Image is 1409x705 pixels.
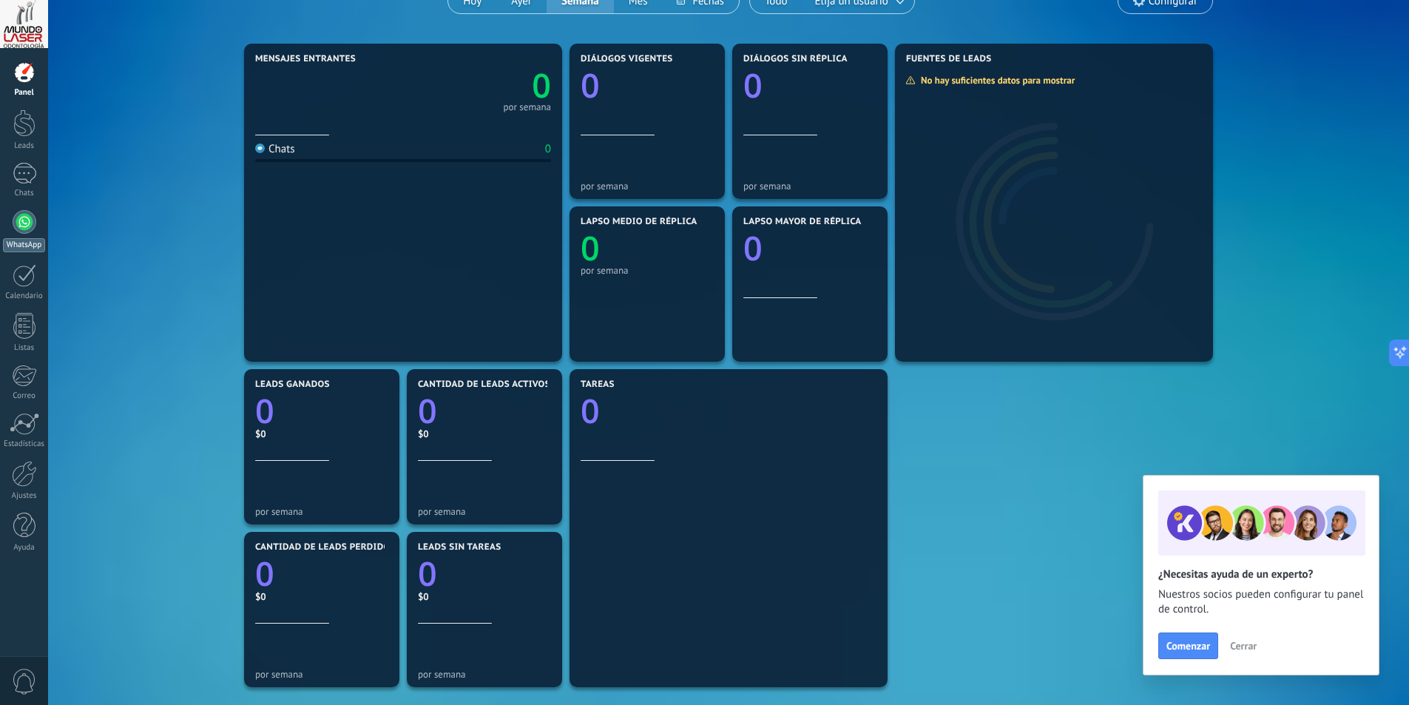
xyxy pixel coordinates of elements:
[581,217,697,227] span: Lapso medio de réplica
[403,63,551,108] a: 0
[1158,587,1364,617] span: Nuestros socios pueden configurar tu panel de control.
[255,142,295,156] div: Chats
[255,144,265,153] img: Chats
[418,542,501,553] span: Leads sin tareas
[255,551,274,596] text: 0
[581,265,714,276] div: por semana
[255,542,396,553] span: Cantidad de leads perdidos
[581,380,615,390] span: Tareas
[418,669,551,680] div: por semana
[255,506,388,517] div: por semana
[743,181,876,192] div: por semana
[743,54,848,64] span: Diálogos sin réplica
[1158,567,1364,581] h2: ¿Necesitas ayuda de un experto?
[418,551,437,596] text: 0
[255,388,388,434] a: 0
[581,54,673,64] span: Diálogos vigentes
[1230,641,1257,651] span: Cerrar
[418,428,551,440] div: $0
[532,63,551,108] text: 0
[255,669,388,680] div: por semana
[1166,641,1210,651] span: Comenzar
[3,291,46,301] div: Calendario
[581,388,600,434] text: 0
[743,217,861,227] span: Lapso mayor de réplica
[743,226,763,271] text: 0
[581,63,600,108] text: 0
[418,388,437,434] text: 0
[1158,633,1218,659] button: Comenzar
[418,380,550,390] span: Cantidad de leads activos
[545,142,551,156] div: 0
[255,551,388,596] a: 0
[3,391,46,401] div: Correo
[3,439,46,449] div: Estadísticas
[503,104,551,111] div: por semana
[581,388,876,434] a: 0
[3,141,46,151] div: Leads
[418,590,551,603] div: $0
[418,388,551,434] a: 0
[1223,635,1263,657] button: Cerrar
[581,226,600,271] text: 0
[255,428,388,440] div: $0
[905,74,1085,87] div: No hay suficientes datos para mostrar
[255,388,274,434] text: 0
[418,506,551,517] div: por semana
[743,63,763,108] text: 0
[581,181,714,192] div: por semana
[3,238,45,252] div: WhatsApp
[3,491,46,501] div: Ajustes
[418,551,551,596] a: 0
[3,543,46,553] div: Ayuda
[3,88,46,98] div: Panel
[255,54,356,64] span: Mensajes entrantes
[255,590,388,603] div: $0
[3,343,46,353] div: Listas
[255,380,330,390] span: Leads ganados
[3,189,46,198] div: Chats
[906,54,992,64] span: Fuentes de leads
